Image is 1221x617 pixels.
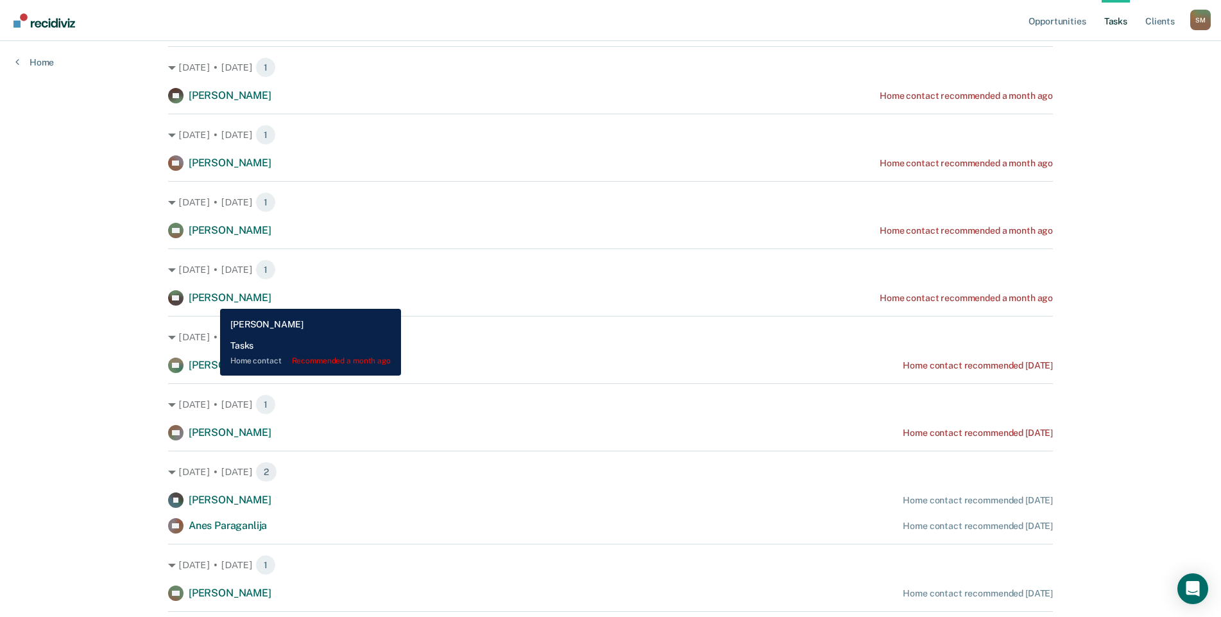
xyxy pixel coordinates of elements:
span: [PERSON_NAME] [189,224,271,236]
div: Home contact recommended [DATE] [903,428,1053,439]
span: [PERSON_NAME] [189,157,271,169]
div: Home contact recommended a month ago [880,91,1053,101]
span: 1 [255,555,276,575]
span: [PERSON_NAME] [189,426,271,439]
img: Recidiviz [13,13,75,28]
a: Home [15,56,54,68]
div: Home contact recommended [DATE] [903,360,1053,371]
span: 1 [255,57,276,78]
div: [DATE] • [DATE] 1 [168,327,1053,347]
span: 2 [255,462,277,482]
div: Home contact recommended a month ago [880,293,1053,304]
span: [PERSON_NAME] [189,291,271,304]
div: [DATE] • [DATE] 1 [168,125,1053,145]
span: 1 [255,259,276,280]
div: [DATE] • [DATE] 1 [168,394,1053,415]
div: Home contact recommended a month ago [880,225,1053,236]
div: [DATE] • [DATE] 1 [168,259,1053,280]
span: [PERSON_NAME] [189,359,271,371]
span: 1 [255,394,276,415]
div: Home contact recommended a month ago [880,158,1053,169]
span: 1 [255,125,276,145]
span: [PERSON_NAME] [189,494,271,506]
div: [DATE] • [DATE] 1 [168,555,1053,575]
span: Anes Paraganlija [189,519,267,532]
div: [DATE] • [DATE] 1 [168,57,1053,78]
div: [DATE] • [DATE] 1 [168,192,1053,213]
span: 1 [255,192,276,213]
div: Home contact recommended [DATE] [903,495,1053,506]
span: [PERSON_NAME] [189,89,271,101]
div: Home contact recommended [DATE] [903,521,1053,532]
div: [DATE] • [DATE] 2 [168,462,1053,482]
button: Profile dropdown button [1190,10,1211,30]
div: S M [1190,10,1211,30]
div: Open Intercom Messenger [1177,573,1208,604]
div: Home contact recommended [DATE] [903,588,1053,599]
span: 1 [255,327,276,347]
span: [PERSON_NAME] [189,587,271,599]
